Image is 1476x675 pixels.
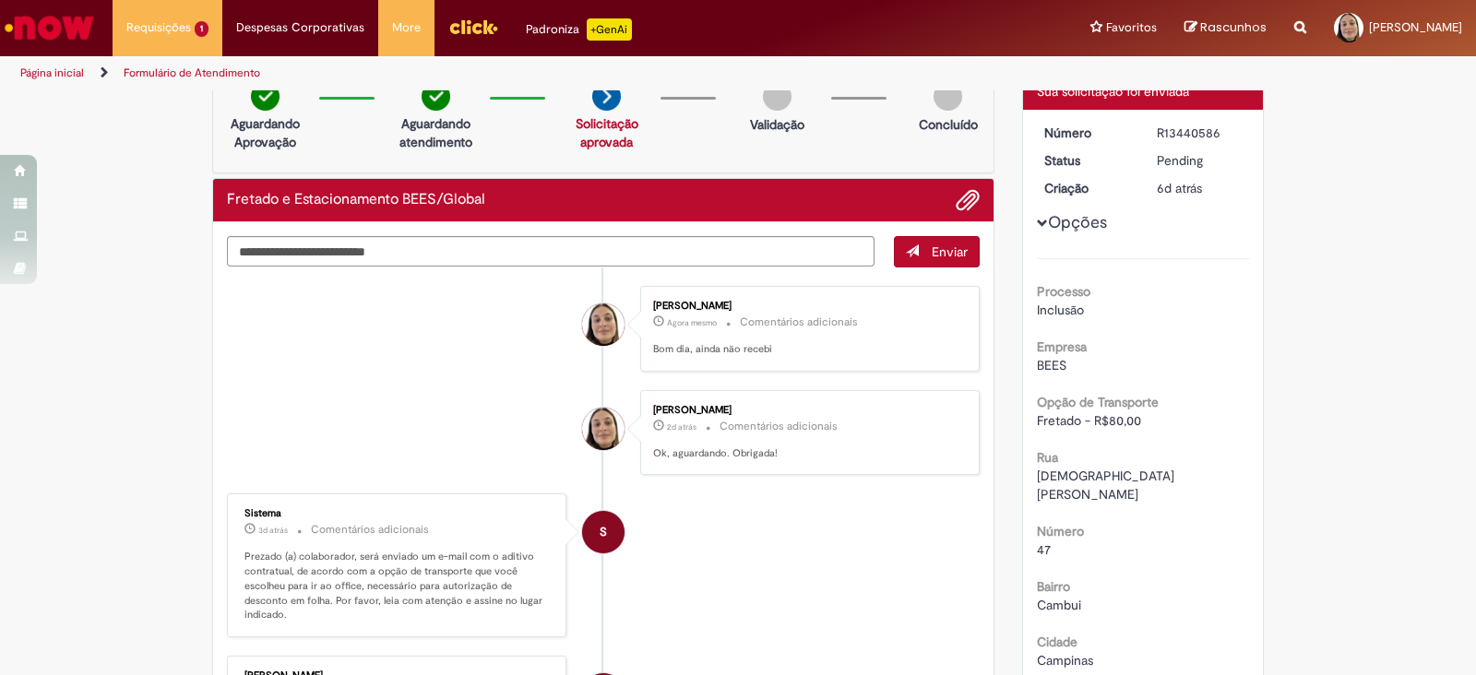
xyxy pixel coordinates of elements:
[934,82,962,111] img: img-circle-grey.png
[1037,468,1178,503] span: [DEMOGRAPHIC_DATA] [PERSON_NAME]
[1037,302,1084,318] span: Inclusão
[14,56,970,90] ul: Trilhas de página
[582,303,625,346] div: Sarah Bonitence Antunes
[582,408,625,450] div: Sarah Bonitence Antunes
[1037,283,1090,300] b: Processo
[392,18,421,37] span: More
[1157,179,1243,197] div: 22/08/2025 15:52:26
[653,446,960,461] p: Ok, aguardando. Obrigada!
[2,9,97,46] img: ServiceNow
[653,301,960,312] div: [PERSON_NAME]
[1037,597,1081,613] span: Cambui
[740,314,858,330] small: Comentários adicionais
[667,317,717,328] span: Agora mesmo
[311,522,429,538] small: Comentários adicionais
[1030,124,1144,142] dt: Número
[582,511,625,553] div: System
[236,18,364,37] span: Despesas Corporativas
[653,342,960,357] p: Bom dia, ainda não recebi
[587,18,632,41] p: +GenAi
[244,550,552,622] p: Prezado (a) colaborador, será enviado um e-mail com o aditivo contratual, de acordo com a opção d...
[448,13,498,41] img: click_logo_yellow_360x200.png
[526,18,632,41] div: Padroniza
[1037,394,1159,410] b: Opção de Transporte
[667,421,696,432] time: 26/08/2025 11:54:23
[1037,578,1070,595] b: Bairro
[1037,412,1141,429] span: Fretado - R$80,00
[1030,179,1144,197] dt: Criação
[667,421,696,432] span: 2d atrás
[251,82,280,111] img: check-circle-green.png
[1037,338,1087,355] b: Empresa
[576,115,638,150] a: Solicitação aprovada
[1184,19,1267,37] a: Rascunhos
[1157,180,1202,196] time: 22/08/2025 15:52:26
[667,317,717,328] time: 28/08/2025 10:00:59
[1037,541,1051,558] span: 47
[124,65,260,80] a: Formulário de Atendimento
[1037,523,1084,539] b: Número
[1106,18,1157,37] span: Favoritos
[227,192,485,208] h2: Fretado e Estacionamento BEES/Global Histórico de tíquete
[1157,180,1202,196] span: 6d atrás
[763,82,792,111] img: img-circle-grey.png
[1037,652,1093,669] span: Campinas
[244,508,552,519] div: Sistema
[919,115,978,134] p: Concluído
[932,243,968,260] span: Enviar
[1157,124,1243,142] div: R13440586
[258,525,288,536] time: 25/08/2025 15:17:35
[600,510,607,554] span: S
[220,114,310,151] p: Aguardando Aprovação
[720,419,838,434] small: Comentários adicionais
[20,65,84,80] a: Página inicial
[894,236,980,267] button: Enviar
[422,82,450,111] img: check-circle-green.png
[956,188,980,212] button: Adicionar anexos
[126,18,191,37] span: Requisições
[1369,19,1462,35] span: [PERSON_NAME]
[1157,151,1243,170] div: Pending
[1030,151,1144,170] dt: Status
[1037,83,1189,100] span: Sua solicitação foi enviada
[1037,634,1077,650] b: Cidade
[1037,357,1066,373] span: BEES
[195,21,208,37] span: 1
[1200,18,1267,36] span: Rascunhos
[1037,449,1058,466] b: Rua
[653,405,960,416] div: [PERSON_NAME]
[750,115,804,134] p: Validação
[592,82,621,111] img: arrow-next.png
[391,114,481,151] p: Aguardando atendimento
[258,525,288,536] span: 3d atrás
[227,236,875,267] textarea: Digite sua mensagem aqui...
